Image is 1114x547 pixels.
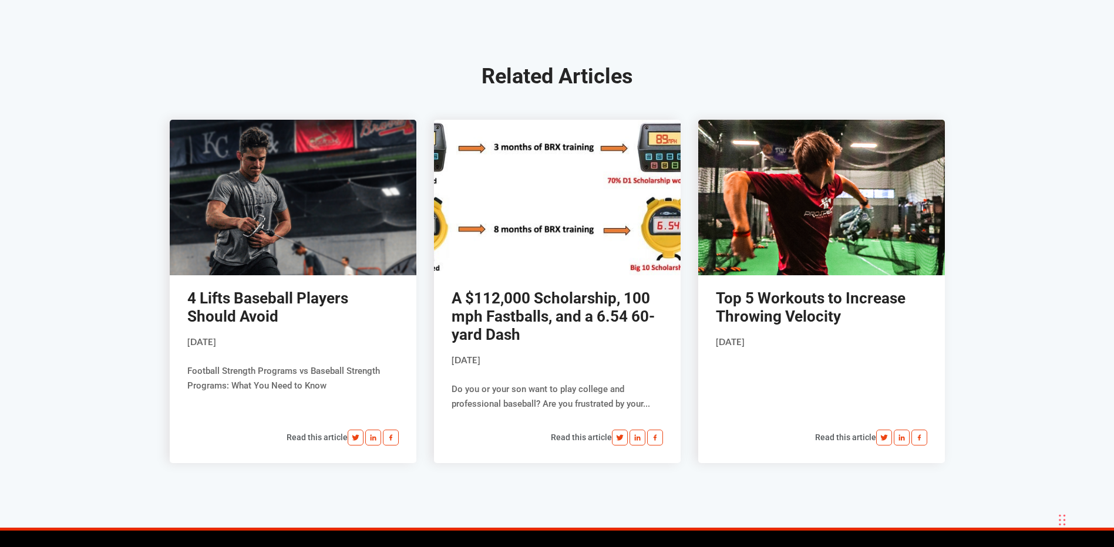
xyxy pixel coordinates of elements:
p: [DATE] [187,335,399,350]
div: Do you or your son want to play college and professional baseball? Are you frustrated by your... [434,275,681,463]
img: Linkedin.svg [630,430,645,445]
div: Football Strength Programs vs Baseball Strength Programs: What You Need to Know [170,275,416,463]
img: Linkedin.svg [365,430,381,445]
img: fb.svg [383,430,399,445]
p: [DATE] [716,335,927,350]
img: fb.svg [647,430,663,445]
img: Linkedin.svg [894,430,910,445]
a: A $112,000 Scholarship, 100 mph Fastballs, and a 6.54 60-yard Dash [452,289,655,343]
img: Twitter.svg [876,430,892,445]
h2: Related Articles [170,62,945,90]
a: 4 Lifts Baseball Players Should Avoid [187,289,348,325]
iframe: Chat Widget [947,420,1114,547]
img: Twitter.svg [348,430,364,445]
div: Drag [1059,502,1066,538]
p: [DATE] [452,353,663,368]
a: Top 5 Workouts to Increase Throwing Velocity [716,289,906,325]
img: Twitter.svg [612,430,628,445]
img: fb.svg [911,430,927,445]
a: Read this article [551,433,612,442]
a: Read this article [287,433,348,442]
a: Read this article [815,433,876,442]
